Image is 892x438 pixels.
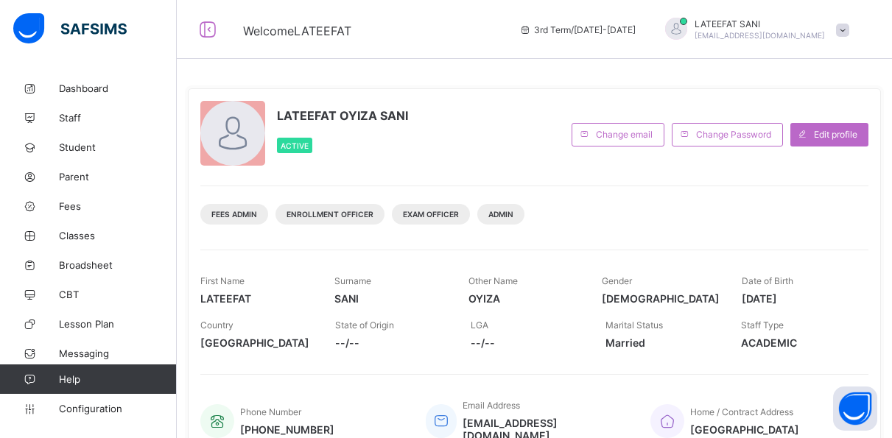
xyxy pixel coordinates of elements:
span: Classes [59,230,177,241]
span: Admin [488,210,513,219]
button: Open asap [833,386,877,431]
span: Active [281,141,309,150]
span: Broadsheet [59,259,177,271]
span: SANI [334,292,446,305]
span: Gender [602,275,632,286]
span: LATEEFAT SANI [695,18,825,29]
span: Staff [59,112,177,124]
span: Fees Admin [211,210,257,219]
span: Phone Number [240,406,301,417]
span: [PHONE_NUMBER] [240,423,334,436]
span: [EMAIL_ADDRESS][DOMAIN_NAME] [695,31,825,40]
span: Change email [596,129,653,140]
span: Fees [59,200,177,212]
span: Change Password [696,129,771,140]
span: [GEOGRAPHIC_DATA] [690,423,799,436]
span: Married [605,336,718,349]
span: Student [59,141,177,153]
span: Country [200,319,233,331]
span: CBT [59,289,177,300]
span: OYIZA [468,292,580,305]
span: Parent [59,171,177,183]
span: session/term information [519,24,636,35]
span: Exam Officer [403,210,459,219]
span: Marital Status [605,319,663,331]
span: Edit profile [814,129,857,140]
span: Other Name [468,275,518,286]
span: Email Address [463,400,520,411]
span: --/-- [335,336,448,349]
span: Date of Birth [742,275,793,286]
span: Staff Type [741,319,784,331]
span: Surname [334,275,371,286]
span: [GEOGRAPHIC_DATA] [200,336,313,349]
img: safsims [13,13,127,44]
span: First Name [200,275,245,286]
span: [DATE] [742,292,854,305]
span: Home / Contract Address [690,406,793,417]
span: Messaging [59,347,177,359]
span: State of Origin [335,319,394,331]
span: Configuration [59,403,176,414]
span: LATEEFAT OYIZA SANI [277,108,408,123]
span: LATEEFAT [200,292,312,305]
span: LGA [471,319,488,331]
span: Enrollment Officer [287,210,373,219]
span: [DEMOGRAPHIC_DATA] [602,292,720,305]
span: --/-- [471,336,583,349]
span: Help [59,373,176,385]
span: ACADEMIC [741,336,854,349]
span: Lesson Plan [59,318,177,330]
span: Dashboard [59,82,177,94]
span: Welcome LATEEFAT [243,24,351,38]
div: LATEEFATSANI [650,18,857,42]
